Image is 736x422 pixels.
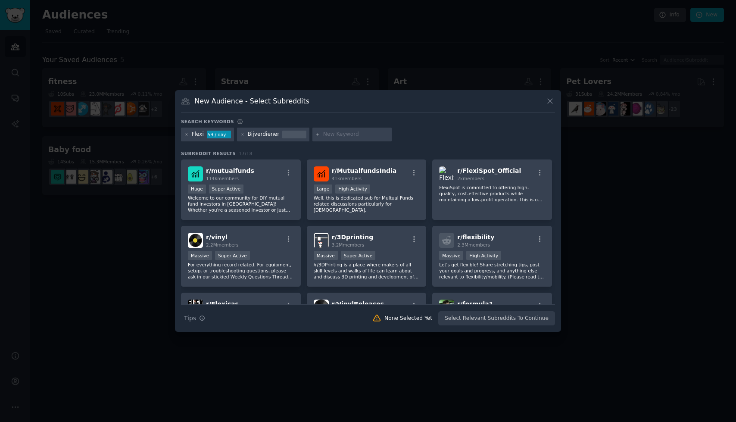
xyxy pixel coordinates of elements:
div: Massive [439,251,463,260]
p: Well, this is dedicated sub for Multual Funds related discussions particularly for [DEMOGRAPHIC_D... [314,195,420,213]
span: 3.2M members [332,242,365,247]
div: Super Active [215,251,250,260]
img: Flexicas [188,300,203,315]
div: None Selected Yet [384,315,432,322]
h3: Search keywords [181,119,234,125]
div: Huge [188,184,206,194]
img: mutualfunds [188,166,203,181]
span: 2.3M members [457,242,490,247]
div: Massive [188,251,212,260]
input: New Keyword [323,131,389,138]
p: For everything record related. For equipment, setup, or troubleshooting questions, please ask in ... [188,262,294,280]
p: Let's get flexible! Share stretching tips, post your goals and progress, and anything else releva... [439,262,545,280]
span: Tips [184,314,196,323]
img: MutualfundsIndia [314,166,329,181]
p: /r/3DPrinting is a place where makers of all skill levels and walks of life can learn about and d... [314,262,420,280]
div: Super Active [209,184,244,194]
span: 114k members [206,176,239,181]
div: 59 / day [207,131,231,138]
div: High Activity [466,251,501,260]
img: vinyl [188,233,203,248]
span: r/ MutualfundsIndia [332,167,397,174]
span: r/ 3Dprinting [332,234,374,241]
span: r/ vinyl [206,234,228,241]
div: Super Active [341,251,376,260]
span: r/ flexibility [457,234,494,241]
div: Large [314,184,333,194]
span: r/ FlexiSpot_Official [457,167,521,174]
span: r/ VinylReleases [332,300,384,307]
h3: New Audience - Select Subreddits [195,97,309,106]
span: r/ mutualfunds [206,167,254,174]
div: Massive [314,251,338,260]
span: 41k members [332,176,362,181]
div: High Activity [335,184,370,194]
img: VinylReleases [314,300,329,315]
img: formula1 [439,300,454,315]
img: 3Dprinting [314,233,329,248]
span: 2.2M members [206,242,239,247]
span: 2k members [457,176,484,181]
p: Welcome to our community for DIY mutual fund investors in [GEOGRAPHIC_DATA]! Whether you're a sea... [188,195,294,213]
button: Tips [181,311,208,326]
span: Subreddit Results [181,150,236,156]
span: r/ formula1 [457,300,493,307]
p: FlexiSpot is committed to offering high-quality, cost-effective products while maintaining a low-... [439,184,545,203]
div: Flexi [192,131,204,138]
span: r/ Flexicas [206,300,239,307]
img: FlexiSpot_Official [439,166,454,181]
span: 17 / 18 [239,151,253,156]
div: Bijverdiener [247,131,279,138]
